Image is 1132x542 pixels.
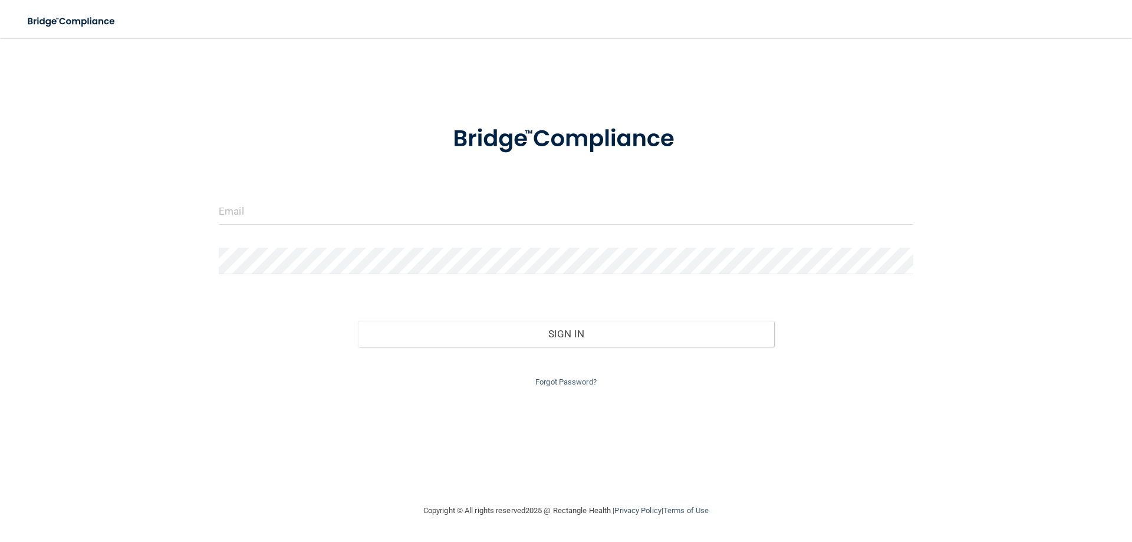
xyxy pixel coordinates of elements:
[18,9,126,34] img: bridge_compliance_login_screen.278c3ca4.svg
[219,198,913,225] input: Email
[429,109,703,170] img: bridge_compliance_login_screen.278c3ca4.svg
[535,377,597,386] a: Forgot Password?
[358,321,775,347] button: Sign In
[663,506,709,515] a: Terms of Use
[351,492,781,530] div: Copyright © All rights reserved 2025 @ Rectangle Health | |
[614,506,661,515] a: Privacy Policy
